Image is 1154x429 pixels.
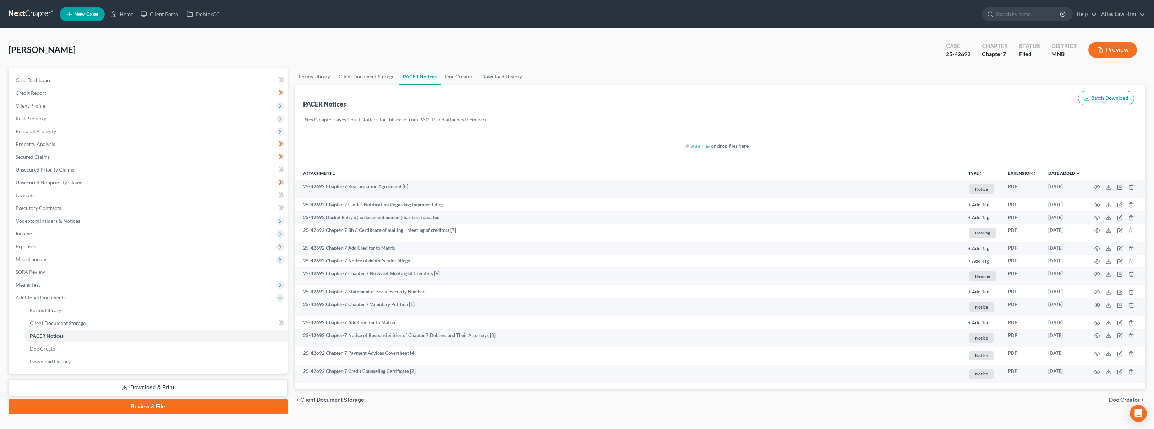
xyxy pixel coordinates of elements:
div: Open Intercom Messenger [1130,405,1147,422]
span: Miscellaneous [16,256,47,262]
span: Download History [30,358,71,364]
span: Notice [969,333,994,343]
td: 25-42692 Chapter-7 Clerk's Notification Regarding Improper Filing [295,198,963,211]
div: Chapter [982,50,1008,58]
a: Notice [968,350,997,362]
button: TYPEunfold_more [968,171,983,176]
span: Executory Contracts [16,205,61,211]
a: Download History [477,68,526,85]
span: Lawsuits [16,192,35,198]
td: [DATE] [1043,298,1086,316]
td: [DATE] [1043,285,1086,298]
a: Home [107,8,137,21]
i: unfold_more [979,172,983,176]
a: + Add Tag [968,319,997,326]
a: Help [1073,8,1097,21]
span: Unsecured Priority Claims [16,167,74,173]
i: unfold_more [1033,172,1037,176]
span: SOFA Review [16,269,45,275]
span: Income [16,230,32,237]
a: DebtorCC [183,8,223,21]
span: Credit Report [16,90,46,96]
a: Lawsuits [10,189,288,202]
button: + Add Tag [968,321,990,325]
td: PDF [1002,267,1043,286]
button: + Add Tag [968,203,990,207]
div: Status [1019,42,1040,50]
a: Client Document Storage [24,317,288,330]
span: Doc Creator [30,346,58,352]
div: MNB [1051,50,1077,58]
a: Download & Print [9,379,288,396]
button: + Add Tag [968,290,990,294]
td: [DATE] [1043,198,1086,211]
span: Hearing [969,228,996,238]
td: 25-42692 Chapter-7 Reaffirmation Agreement [8] [295,180,963,198]
a: Hearing [968,270,997,282]
td: PDF [1002,316,1043,329]
a: Extensionunfold_more [1008,170,1037,176]
span: Personal Property [16,128,56,134]
td: PDF [1002,329,1043,347]
button: + Add Tag [968,216,990,220]
td: [DATE] [1043,316,1086,329]
td: PDF [1002,224,1043,242]
a: Secured Claims [10,151,288,163]
button: Preview [1088,42,1137,58]
a: Credit Report [10,87,288,99]
button: Batch Download [1078,91,1134,106]
div: 25-42692 [946,50,970,58]
td: PDF [1002,198,1043,211]
a: Property Analysis [10,138,288,151]
span: Codebtors Insiders & Notices [16,218,80,224]
button: chevron_left Client Document Storage [295,397,364,403]
span: Unsecured Nonpriority Claims [16,179,83,185]
span: New Case [74,12,98,17]
span: Batch Download [1091,95,1128,101]
a: Client Document Storage [334,68,399,85]
td: [DATE] [1043,255,1086,267]
span: 7 [1003,50,1006,57]
td: PDF [1002,298,1043,316]
span: Case Dashboard [16,77,52,83]
td: 25-42692 Chapter-7 Payment Advices Coversheet [4] [295,347,963,365]
div: PACER Notices [303,100,346,108]
a: PACER Notices [24,330,288,342]
a: Attachmentunfold_more [303,170,336,176]
td: 25-42692 Chapter-7 Chapter 7 No Asset Meeting of Creditors [6] [295,267,963,286]
input: Search by name... [996,7,1061,21]
span: Notice [969,302,994,312]
a: Client Portal [137,8,183,21]
a: Hearing [968,227,997,239]
div: Chapter [982,42,1008,50]
a: PACER Notices [399,68,441,85]
span: Means Test [16,282,40,288]
span: PACER Notices [30,333,64,339]
td: [DATE] [1043,242,1086,255]
span: Client Document Storage [300,397,364,403]
td: 25-42692 Chapter-7 Credit Counseling Certificate [2] [295,365,963,383]
a: + Add Tag [968,201,997,208]
a: + Add Tag [968,214,997,221]
i: unfold_more [332,172,336,176]
a: Forms Library [24,304,288,317]
a: Notice [968,183,997,195]
span: Doc Creator [1109,397,1140,403]
td: 25-42692 Chapter-7 BNC Certificate of mailing - Meeting of creditors [7] [295,224,963,242]
i: chevron_left [295,397,300,403]
td: PDF [1002,347,1043,365]
td: [DATE] [1043,365,1086,383]
p: NextChapter saves Court Notices for this case from PACER and attaches them here. [305,116,1136,123]
td: 25-42692 Chapter-7 Add Creditor to Matrix [295,242,963,255]
a: Doc Creator [441,68,477,85]
a: SOFA Review [10,266,288,278]
a: + Add Tag [968,288,997,295]
td: PDF [1002,180,1043,198]
td: 25-42692 Docket Entry #(no document number) has been updated [295,211,963,224]
td: [DATE] [1043,329,1086,347]
div: Case [946,42,970,50]
td: PDF [1002,285,1043,298]
a: Notice [968,368,997,380]
td: PDF [1002,365,1043,383]
i: chevron_right [1140,397,1145,403]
